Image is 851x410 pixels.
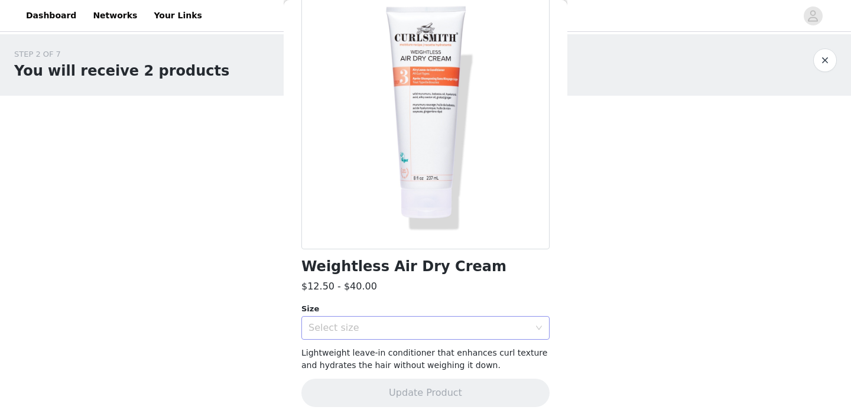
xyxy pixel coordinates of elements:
[301,259,506,275] h1: Weightless Air Dry Cream
[86,2,144,29] a: Networks
[147,2,209,29] a: Your Links
[535,324,543,333] i: icon: down
[301,303,550,315] div: Size
[301,279,377,294] h3: $12.50 - $40.00
[14,48,229,60] div: STEP 2 OF 7
[14,60,229,82] h1: You will receive 2 products
[807,6,818,25] div: avatar
[301,348,547,370] span: Lightweight leave-in conditioner that enhances curl texture and hydrates the hair without weighin...
[308,322,530,334] div: Select size
[19,2,83,29] a: Dashboard
[301,379,550,407] button: Update Product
